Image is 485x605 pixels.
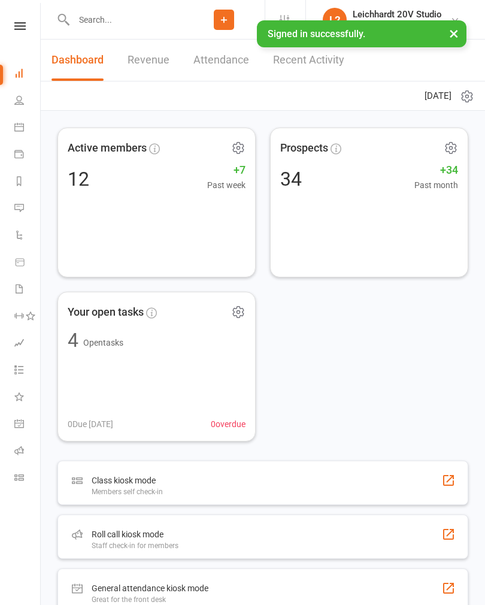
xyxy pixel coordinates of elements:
div: 12 [68,170,89,189]
span: Past week [207,179,245,192]
span: [DATE] [425,89,451,103]
a: Assessments [14,331,41,358]
a: Class kiosk mode [14,465,41,492]
a: Payments [14,142,41,169]
div: Staff check-in for members [92,542,178,550]
div: 20V Leichhardt [353,20,442,31]
input: Search... [70,11,183,28]
div: Members self check-in [92,488,163,496]
a: Roll call kiosk mode [14,438,41,465]
a: Revenue [128,40,169,81]
span: Past month [414,179,458,192]
div: Class kiosk mode [92,473,163,488]
div: Roll call kiosk mode [92,527,178,542]
a: Reports [14,169,41,196]
span: +7 [207,162,245,179]
div: 34 [280,170,302,189]
span: Your open tasks [68,304,144,321]
a: Attendance [193,40,249,81]
a: General attendance kiosk mode [14,412,41,438]
a: Recent Activity [273,40,344,81]
a: Dashboard [51,40,104,81]
span: +34 [414,162,458,179]
a: What's New [14,385,41,412]
button: × [443,20,465,46]
span: 0 overdue [211,418,245,431]
div: 4 [68,331,78,350]
div: General attendance kiosk mode [92,581,208,595]
span: Signed in successfully. [268,28,365,40]
a: Calendar [14,115,41,142]
span: Prospects [280,140,328,157]
span: Open tasks [83,338,123,347]
span: 0 Due [DATE] [68,418,113,431]
div: Great for the front desk [92,595,208,604]
a: People [14,88,41,115]
a: Product Sales [14,250,41,277]
div: Leichhardt 20V Studio [353,9,442,20]
div: L2 [323,8,347,32]
span: Active members [68,140,147,157]
a: Dashboard [14,61,41,88]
